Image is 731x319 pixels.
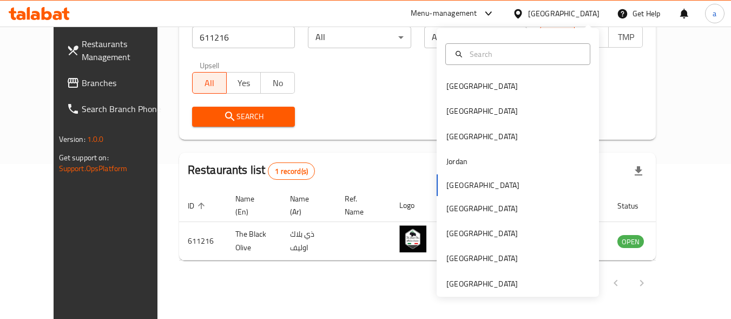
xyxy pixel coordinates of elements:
[446,80,518,92] div: [GEOGRAPHIC_DATA]
[281,222,336,261] td: ذي بلاك اوليف
[226,72,261,94] button: Yes
[446,131,518,142] div: [GEOGRAPHIC_DATA]
[625,158,651,184] div: Export file
[465,48,583,60] input: Search
[82,37,167,63] span: Restaurants Management
[345,192,378,218] span: Ref. Name
[260,72,295,94] button: No
[446,278,518,290] div: [GEOGRAPHIC_DATA]
[617,199,653,212] span: Status
[192,107,295,127] button: Search
[608,26,643,48] button: TMP
[59,132,85,146] span: Version:
[59,161,128,175] a: Support.OpsPlatform
[411,7,477,20] div: Menu-management
[82,102,167,115] span: Search Branch Phone
[446,252,518,264] div: [GEOGRAPHIC_DATA]
[192,27,295,48] input: Search for restaurant name or ID..
[268,162,315,180] div: Total records count
[231,75,256,91] span: Yes
[58,96,176,122] a: Search Branch Phone
[200,61,220,69] label: Upsell
[58,31,176,70] a: Restaurants Management
[446,155,467,167] div: Jordan
[446,227,518,239] div: [GEOGRAPHIC_DATA]
[227,222,281,261] td: The Black Olive
[391,189,439,222] th: Logo
[290,192,323,218] span: Name (Ar)
[446,105,518,117] div: [GEOGRAPHIC_DATA]
[424,27,527,48] div: All
[192,72,227,94] button: All
[188,199,208,212] span: ID
[268,166,314,177] span: 1 record(s)
[197,75,222,91] span: All
[179,222,227,261] td: 611216
[308,27,411,48] div: All
[201,110,286,123] span: Search
[265,75,291,91] span: No
[446,203,518,214] div: [GEOGRAPHIC_DATA]
[613,29,638,45] span: TMP
[617,236,644,248] span: OPEN
[179,189,703,261] table: enhanced table
[399,225,426,252] img: The Black Olive
[87,132,104,146] span: 1.0.0
[82,76,167,89] span: Branches
[58,70,176,96] a: Branches
[713,8,716,19] span: a
[188,162,315,180] h2: Restaurants list
[235,192,268,218] span: Name (En)
[528,8,600,19] div: [GEOGRAPHIC_DATA]
[59,151,109,165] span: Get support on:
